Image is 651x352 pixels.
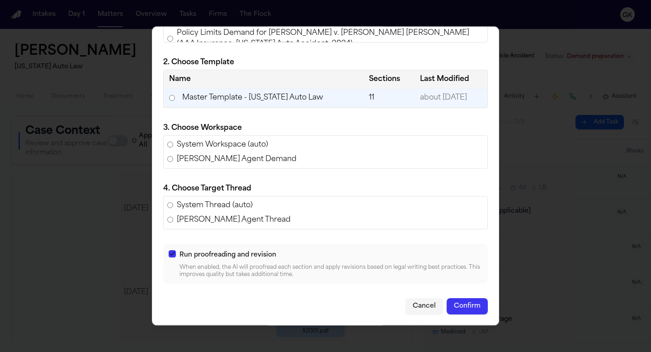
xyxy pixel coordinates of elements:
input: [PERSON_NAME] Agent Thread [167,217,173,223]
td: about [DATE] [415,89,487,108]
span: Run proofreading and revision [179,252,276,258]
p: 2. Choose Template [163,57,488,68]
p: 3. Choose Workspace [163,123,488,133]
span: System Workspace (auto) [177,139,268,150]
th: Last Modified [415,70,487,89]
th: Sections [363,70,415,89]
button: Cancel [406,298,443,314]
td: Master Template - [US_STATE] Auto Law [164,89,363,107]
span: Policy Limits Demand for [PERSON_NAME] v. [PERSON_NAME] [PERSON_NAME] (AAA Insurance, [US_STATE] ... [177,28,484,49]
p: 4. Choose Target Thread [163,183,488,194]
button: Confirm [447,298,488,314]
td: 11 [363,89,415,108]
input: [PERSON_NAME] Agent Demand [167,156,173,162]
input: Policy Limits Demand for [PERSON_NAME] v. [PERSON_NAME] [PERSON_NAME] (AAA Insurance, [US_STATE] ... [167,36,173,42]
p: When enabled, the AI will proofread each section and apply revisions based on legal writing best ... [179,264,482,278]
span: [PERSON_NAME] Agent Thread [177,214,291,225]
span: [PERSON_NAME] Agent Demand [177,154,297,165]
input: System Thread (auto) [167,202,173,208]
th: Name [164,70,363,89]
span: System Thread (auto) [177,200,253,211]
input: System Workspace (auto) [167,142,173,147]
